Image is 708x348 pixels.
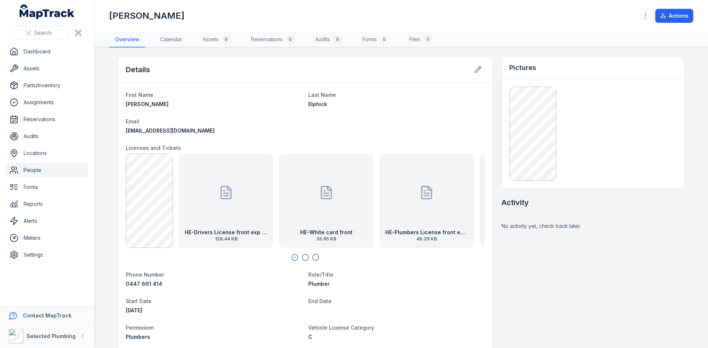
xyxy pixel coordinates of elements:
[502,197,529,208] h2: Activity
[126,307,142,313] time: 8/6/2025, 12:00:00 AM
[308,101,327,107] span: Elphick
[380,35,389,44] div: 0
[308,324,374,331] span: Vehicle License Category
[126,307,142,313] span: [DATE]
[126,281,162,287] span: 0447 661 414
[34,29,52,36] span: Search
[357,32,395,48] a: Forms0
[109,32,145,48] a: Overview
[423,35,432,44] div: 5
[23,312,72,319] strong: Contact MapTrack
[126,118,139,124] span: Email
[6,180,88,194] a: Forms
[222,35,230,44] div: 0
[6,247,88,262] a: Settings
[385,236,468,242] span: 46.29 KB
[126,298,152,304] span: Start Date
[185,236,267,242] span: 128.44 KB
[655,9,693,23] button: Actions
[109,10,184,22] h1: [PERSON_NAME]
[126,324,154,331] span: Permission
[385,229,468,236] strong: HE-Plumbers License front exp10.12.27
[197,32,236,48] a: Assets0
[126,92,153,98] span: First Name
[154,32,188,48] a: Calendar
[300,236,353,242] span: 55.65 KB
[126,127,215,134] span: [EMAIL_ADDRESS][DOMAIN_NAME]
[6,163,88,177] a: People
[6,61,88,76] a: Assets
[6,146,88,161] a: Locations
[20,4,75,19] a: MapTrack
[308,281,330,287] span: Plumber
[308,271,333,278] span: Role/Title
[6,44,88,59] a: Dashboard
[185,229,267,236] strong: HE-Drivers License front exp [DATE]
[126,101,169,107] span: [PERSON_NAME]
[6,95,88,110] a: Assignments
[6,214,88,228] a: Alerts
[126,145,181,151] span: Licenses and Tickets
[126,64,150,75] h2: Details
[126,271,164,278] span: Phone Number
[308,334,312,340] span: C
[6,231,88,245] a: Meters
[9,26,68,40] button: Search
[502,223,581,229] span: No activity yet, check back later.
[403,32,438,48] a: Files5
[333,35,342,44] div: 0
[6,129,88,144] a: Audits
[300,229,353,236] strong: HE-White card front
[309,32,348,48] a: Audits0
[6,197,88,211] a: Reports
[27,333,76,339] strong: Selected Plumbing
[509,63,536,73] h3: Pictures
[308,92,336,98] span: Last Name
[126,334,150,340] span: Plumbers
[245,32,301,48] a: Reservations0
[6,112,88,127] a: Reservations
[6,78,88,93] a: Parts/Inventory
[308,298,332,304] span: End Date
[286,35,295,44] div: 0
